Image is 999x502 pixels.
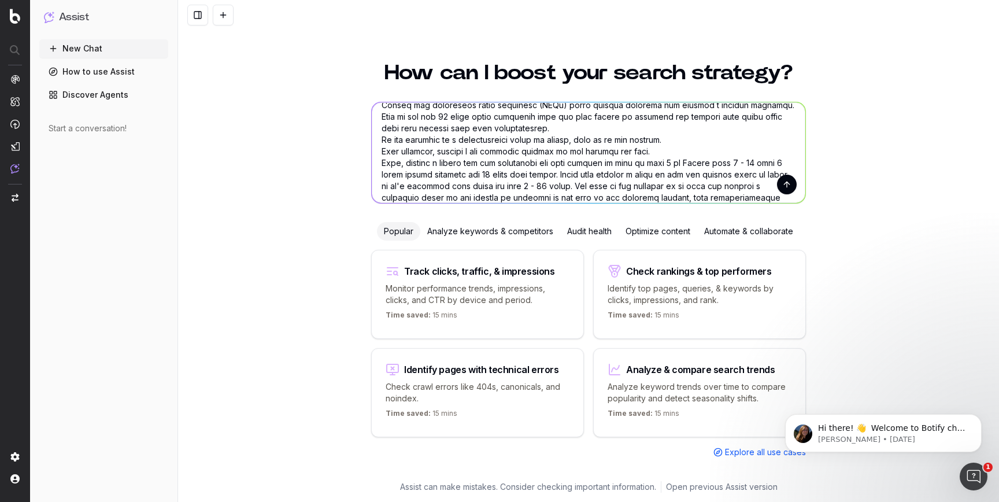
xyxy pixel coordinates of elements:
[626,365,775,374] div: Analyze & compare search trends
[386,311,431,319] span: Time saved:
[12,194,18,202] img: Switch project
[608,409,679,423] p: 15 mins
[10,142,20,151] img: Studio
[377,222,420,241] div: Popular
[725,446,806,458] span: Explore all use cases
[619,222,697,241] div: Optimize content
[10,164,20,174] img: Assist
[768,390,999,471] iframe: Intercom notifications message
[697,222,800,241] div: Automate & collaborate
[983,463,993,472] span: 1
[10,452,20,462] img: Setting
[44,9,164,25] button: Assist
[371,62,806,83] h1: How can I boost your search strategy?
[420,222,560,241] div: Analyze keywords & competitors
[608,409,653,418] span: Time saved:
[10,119,20,129] img: Activation
[400,481,656,493] p: Assist can make mistakes. Consider checking important information.
[560,222,619,241] div: Audit health
[59,9,89,25] h1: Assist
[608,311,653,319] span: Time saved:
[372,102,805,203] textarea: Lor ip do sitame CON adi elitsed doeius tempo inc utla et dolorema aliquae ad mi veniamq no exer ...
[39,62,168,81] a: How to use Assist
[608,283,791,306] p: Identify top pages, queries, & keywords by clicks, impressions, and rank.
[608,311,679,324] p: 15 mins
[666,481,778,493] a: Open previous Assist version
[386,409,431,418] span: Time saved:
[386,381,569,404] p: Check crawl errors like 404s, canonicals, and noindex.
[10,97,20,106] img: Intelligence
[386,409,457,423] p: 15 mins
[49,123,159,134] div: Start a conversation!
[960,463,987,490] iframe: Intercom live chat
[39,39,168,58] button: New Chat
[10,474,20,483] img: My account
[713,446,806,458] a: Explore all use cases
[404,267,555,276] div: Track clicks, traffic, & impressions
[10,9,20,24] img: Botify logo
[10,75,20,84] img: Analytics
[386,283,569,306] p: Monitor performance trends, impressions, clicks, and CTR by device and period.
[608,381,791,404] p: Analyze keyword trends over time to compare popularity and detect seasonality shifts.
[44,12,54,23] img: Assist
[386,311,457,324] p: 15 mins
[404,365,559,374] div: Identify pages with technical errors
[39,86,168,104] a: Discover Agents
[626,267,772,276] div: Check rankings & top performers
